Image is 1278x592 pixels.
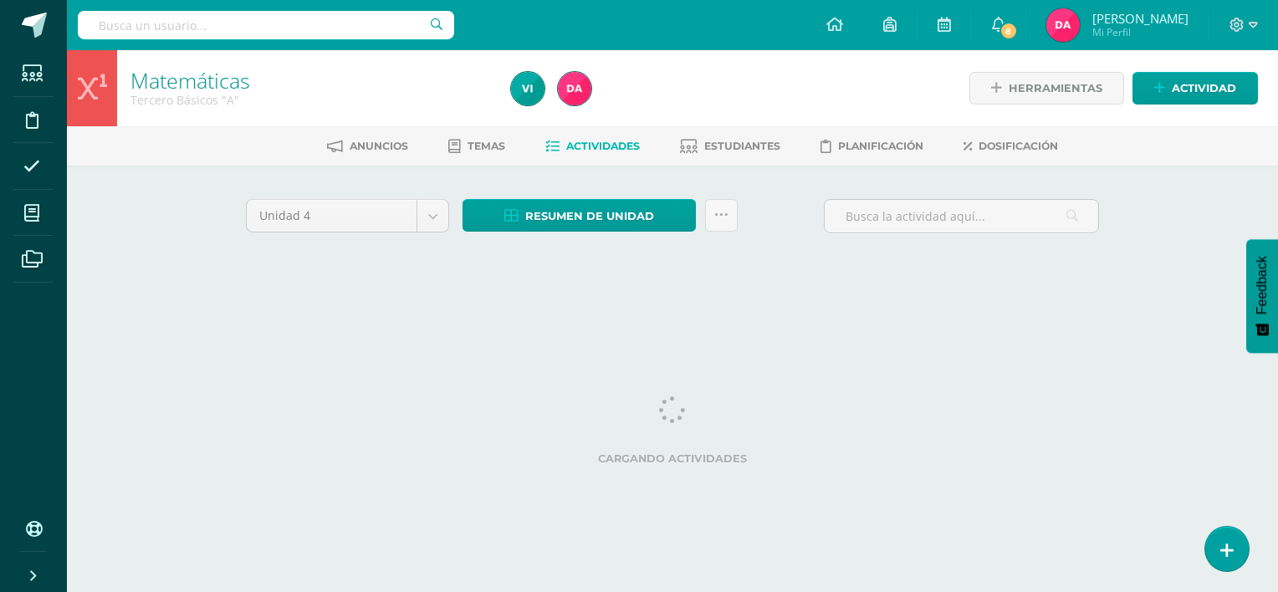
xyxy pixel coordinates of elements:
[838,140,923,152] span: Planificación
[680,133,780,160] a: Estudiantes
[566,140,640,152] span: Actividades
[130,92,491,108] div: Tercero Básicos 'A'
[468,140,505,152] span: Temas
[130,69,491,92] h1: Matemáticas
[704,140,780,152] span: Estudiantes
[1255,256,1270,314] span: Feedback
[969,72,1124,105] a: Herramientas
[545,133,640,160] a: Actividades
[820,133,923,160] a: Planificación
[1092,25,1189,39] span: Mi Perfil
[246,452,1099,465] label: Cargando actividades
[78,11,454,39] input: Busca un usuario...
[1046,8,1080,42] img: 0d1c13a784e50cea1b92786e6af8f399.png
[999,22,1017,40] span: 8
[259,200,404,232] span: Unidad 4
[448,133,505,160] a: Temas
[979,140,1058,152] span: Dosificación
[964,133,1058,160] a: Dosificación
[825,200,1098,232] input: Busca la actividad aquí...
[1009,73,1102,104] span: Herramientas
[1132,72,1258,105] a: Actividad
[525,201,654,232] span: Resumen de unidad
[130,66,250,94] a: Matemáticas
[558,72,591,105] img: 0d1c13a784e50cea1b92786e6af8f399.png
[1172,73,1236,104] span: Actividad
[1092,10,1189,27] span: [PERSON_NAME]
[511,72,544,105] img: c0ce1b3350cacf3227db14f927d4c0cc.png
[247,200,448,232] a: Unidad 4
[350,140,408,152] span: Anuncios
[327,133,408,160] a: Anuncios
[463,199,696,232] a: Resumen de unidad
[1246,239,1278,353] button: Feedback - Mostrar encuesta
